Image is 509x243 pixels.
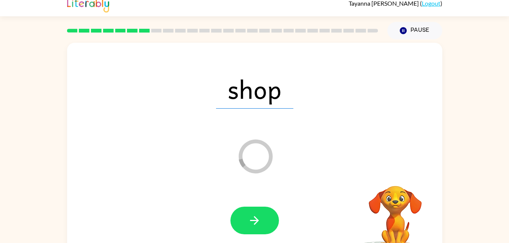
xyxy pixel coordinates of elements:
[216,69,293,109] span: shop
[387,22,442,39] button: Pause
